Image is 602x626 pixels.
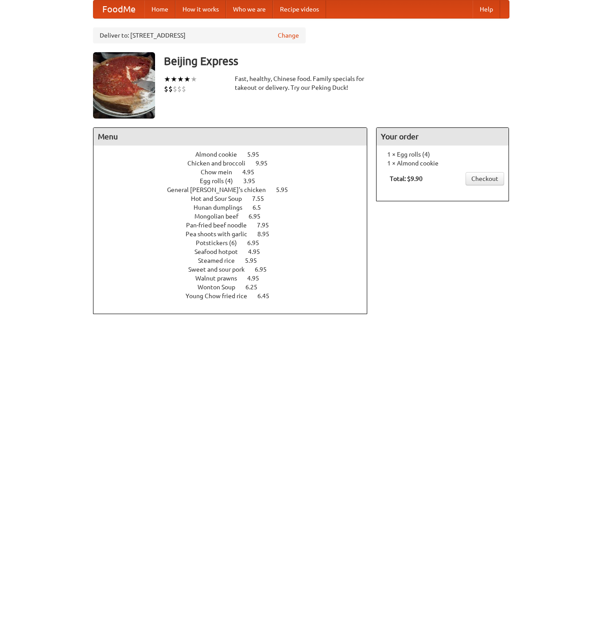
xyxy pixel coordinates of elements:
[377,128,509,146] h4: Your order
[194,213,247,220] span: Mongolian beef
[188,266,283,273] a: Sweet and sour pork 6.95
[201,169,241,176] span: Chow mein
[93,0,144,18] a: FoodMe
[191,195,280,202] a: Hot and Sour Soup 7.55
[175,0,226,18] a: How it works
[235,74,368,92] div: Fast, healthy, Chinese food. Family specials for takeout or delivery. Try our Peking Duck!
[182,84,186,94] li: $
[194,204,251,211] span: Hunan dumplings
[186,292,286,300] a: Young Chow fried rice 6.45
[194,248,276,255] a: Seafood hotpot 4.95
[196,239,276,246] a: Potstickers (6) 6.95
[257,222,278,229] span: 7.95
[257,292,278,300] span: 6.45
[93,128,367,146] h4: Menu
[184,74,190,84] li: ★
[473,0,500,18] a: Help
[249,213,269,220] span: 6.95
[194,248,247,255] span: Seafood hotpot
[278,31,299,40] a: Change
[188,266,253,273] span: Sweet and sour pork
[198,257,244,264] span: Steamed rice
[177,84,182,94] li: $
[252,195,273,202] span: 7.55
[195,275,246,282] span: Walnut prawns
[164,52,509,70] h3: Beijing Express
[186,230,286,238] a: Pea shoots with garlic 8.95
[194,213,277,220] a: Mongolian beef 6.95
[164,74,171,84] li: ★
[390,175,423,182] b: Total: $9.90
[200,177,272,184] a: Egg rolls (4) 3.95
[256,160,276,167] span: 9.95
[186,222,256,229] span: Pan-fried beef noodle
[466,172,504,185] a: Checkout
[144,0,175,18] a: Home
[226,0,273,18] a: Who we are
[93,52,155,119] img: angular.jpg
[248,248,269,255] span: 4.95
[198,257,273,264] a: Steamed rice 5.95
[273,0,326,18] a: Recipe videos
[177,74,184,84] li: ★
[173,84,177,94] li: $
[93,27,306,43] div: Deliver to: [STREET_ADDRESS]
[196,239,246,246] span: Potstickers (6)
[247,239,268,246] span: 6.95
[186,292,256,300] span: Young Chow fried rice
[201,169,271,176] a: Chow mein 4.95
[195,275,276,282] a: Walnut prawns 4.95
[195,151,246,158] span: Almond cookie
[198,284,274,291] a: Wonton Soup 6.25
[243,177,264,184] span: 3.95
[171,74,177,84] li: ★
[276,186,297,193] span: 5.95
[167,186,304,193] a: General [PERSON_NAME]'s chicken 5.95
[255,266,276,273] span: 6.95
[242,169,263,176] span: 4.95
[195,151,276,158] a: Almond cookie 5.95
[190,74,197,84] li: ★
[186,222,285,229] a: Pan-fried beef noodle 7.95
[168,84,173,94] li: $
[257,230,278,238] span: 8.95
[381,150,504,159] li: 1 × Egg rolls (4)
[247,275,268,282] span: 4.95
[247,151,268,158] span: 5.95
[194,204,277,211] a: Hunan dumplings 6.5
[200,177,242,184] span: Egg rolls (4)
[187,160,284,167] a: Chicken and broccoli 9.95
[191,195,251,202] span: Hot and Sour Soup
[245,257,266,264] span: 5.95
[164,84,168,94] li: $
[167,186,275,193] span: General [PERSON_NAME]'s chicken
[187,160,254,167] span: Chicken and broccoli
[252,204,270,211] span: 6.5
[198,284,244,291] span: Wonton Soup
[186,230,256,238] span: Pea shoots with garlic
[381,159,504,168] li: 1 × Almond cookie
[245,284,266,291] span: 6.25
